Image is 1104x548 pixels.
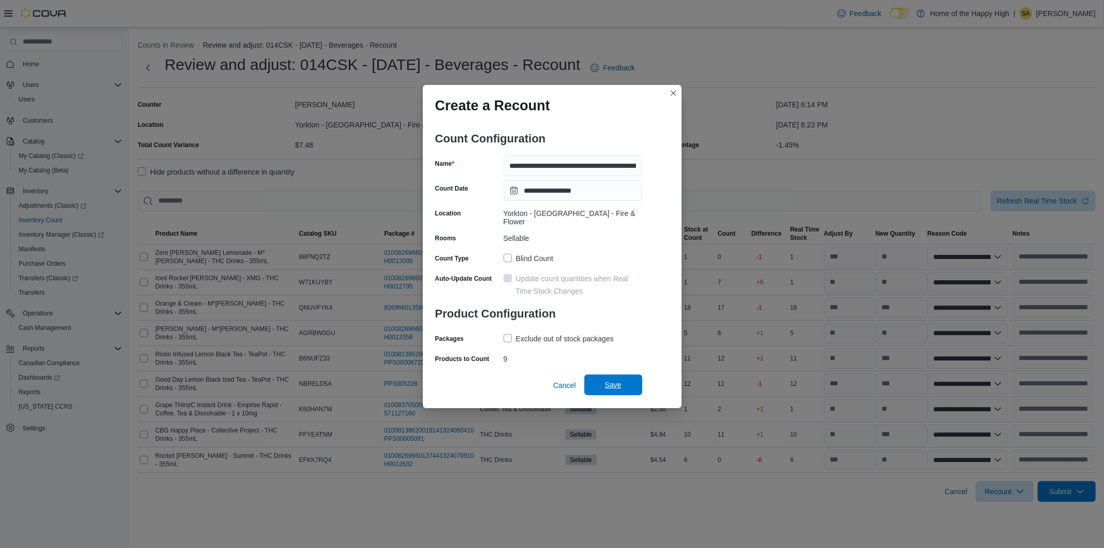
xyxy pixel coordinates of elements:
[504,351,642,363] div: 9
[504,205,642,226] div: Yorkton - [GEOGRAPHIC_DATA] - Fire & Flower
[435,122,642,155] h3: Count Configuration
[435,160,454,168] label: Name
[553,380,576,391] span: Cancel
[516,272,642,297] div: Update count quantities when Real Time Stock Changes
[549,375,580,396] button: Cancel
[435,297,642,330] h3: Product Configuration
[435,97,550,114] h1: Create a Recount
[605,380,622,390] span: Save
[435,275,492,283] label: Auto-Update Count
[435,209,461,218] label: Location
[504,230,642,242] div: Sellable
[584,374,642,395] button: Save
[435,335,464,343] label: Packages
[435,234,457,242] label: Rooms
[516,252,553,265] div: Blind Count
[504,180,642,201] input: Press the down key to open a popover containing a calendar.
[435,184,468,193] label: Count Date
[435,254,469,263] label: Count Type
[516,333,614,345] div: Exclude out of stock packages
[435,355,490,363] label: Products to Count
[667,87,680,99] button: Closes this modal window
